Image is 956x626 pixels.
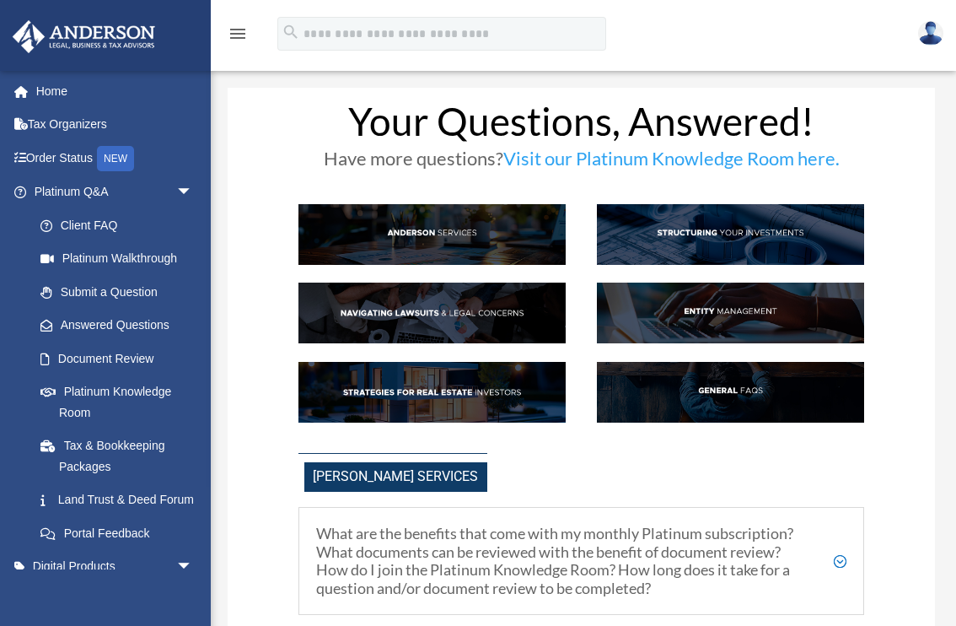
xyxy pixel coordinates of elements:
img: AndServ_hdr [298,204,566,265]
img: GenFAQ_hdr [597,362,864,423]
span: arrow_drop_down [176,550,210,585]
a: Tax & Bookkeeping Packages [24,429,218,483]
a: Land Trust & Deed Forum [24,483,218,517]
a: Platinum Walkthrough [24,242,218,276]
a: Digital Productsarrow_drop_down [12,550,218,584]
h3: Have more questions? [298,149,864,176]
span: arrow_drop_down [176,175,210,210]
span: [PERSON_NAME] Services [304,462,487,492]
a: Client FAQ [24,208,210,242]
a: Order StatusNEW [12,141,218,175]
a: Submit a Question [24,275,218,309]
img: StructInv_hdr [597,204,864,265]
a: Portal Feedback [24,516,218,550]
a: menu [228,30,248,44]
img: Anderson Advisors Platinum Portal [8,20,160,53]
i: menu [228,24,248,44]
img: EntManag_hdr [597,283,864,343]
img: StratsRE_hdr [298,362,566,423]
img: User Pic [918,21,943,46]
h5: What are the benefits that come with my monthly Platinum subscription? What documents can be revi... [316,525,846,597]
a: Home [12,74,218,108]
img: NavLaw_hdr [298,283,566,343]
a: Tax Organizers [12,108,218,142]
a: Document Review [24,342,218,375]
a: Platinum Knowledge Room [24,375,218,429]
h1: Your Questions, Answered! [298,102,864,149]
div: NEW [97,146,134,171]
a: Platinum Q&Aarrow_drop_down [12,175,218,209]
a: Answered Questions [24,309,218,343]
a: Visit our Platinum Knowledge Room here. [503,147,840,178]
i: search [282,23,300,41]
